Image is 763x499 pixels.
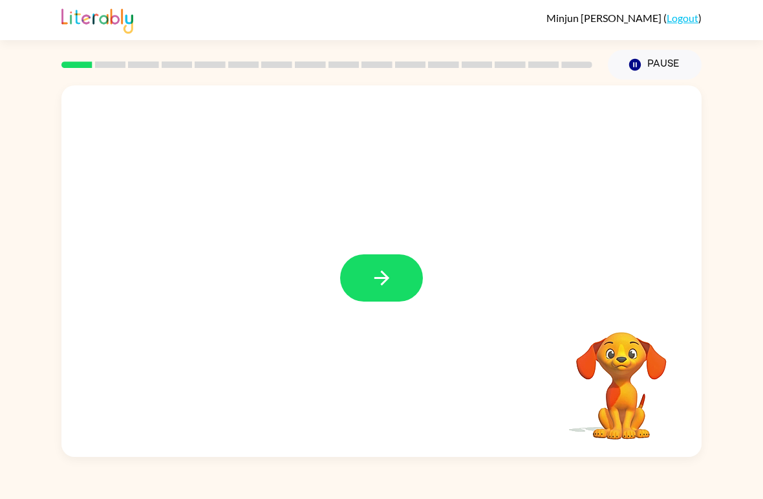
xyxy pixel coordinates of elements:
button: Pause [608,50,702,80]
span: Minjun [PERSON_NAME] [546,12,663,24]
div: ( ) [546,12,702,24]
a: Logout [667,12,698,24]
img: Literably [61,5,133,34]
video: Your browser must support playing .mp4 files to use Literably. Please try using another browser. [557,312,686,441]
